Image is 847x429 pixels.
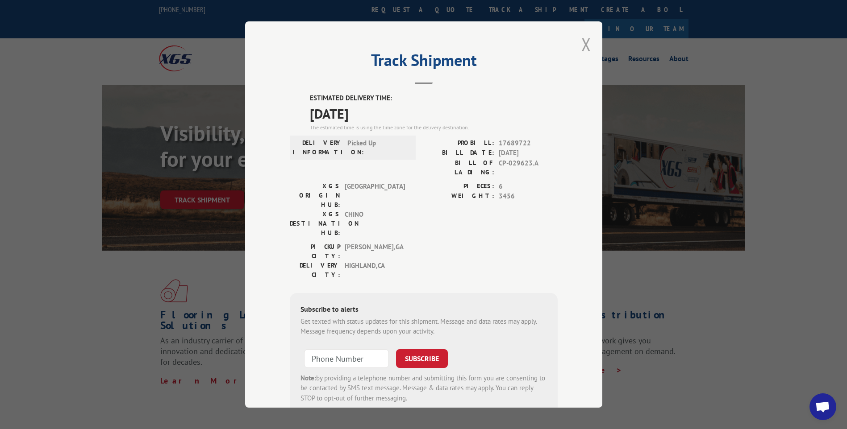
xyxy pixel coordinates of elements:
[347,138,408,157] span: Picked Up
[424,191,494,202] label: WEIGHT:
[310,103,558,124] span: [DATE]
[304,349,389,368] input: Phone Number
[290,261,340,280] label: DELIVERY CITY:
[290,181,340,210] label: XGS ORIGIN HUB:
[345,261,405,280] span: HIGHLAND , CA
[424,138,494,148] label: PROBILL:
[581,33,591,56] button: Close modal
[499,181,558,192] span: 6
[300,373,547,404] div: by providing a telephone number and submitting this form you are consenting to be contacted by SM...
[345,242,405,261] span: [PERSON_NAME] , GA
[499,158,558,177] span: CP-029623.A
[424,158,494,177] label: BILL OF LADING:
[424,181,494,192] label: PIECES:
[310,93,558,103] label: ESTIMATED DELIVERY TIME:
[499,148,558,158] span: [DATE]
[424,148,494,158] label: BILL DATE:
[300,304,547,317] div: Subscribe to alerts
[300,374,316,382] strong: Note:
[499,138,558,148] span: 17689722
[396,349,448,368] button: SUBSCRIBE
[290,210,340,238] label: XGS DESTINATION HUB:
[292,138,343,157] label: DELIVERY INFORMATION:
[345,181,405,210] span: [GEOGRAPHIC_DATA]
[290,242,340,261] label: PICKUP CITY:
[300,317,547,337] div: Get texted with status updates for this shipment. Message and data rates may apply. Message frequ...
[310,124,558,132] div: The estimated time is using the time zone for the delivery destination.
[499,191,558,202] span: 3456
[345,210,405,238] span: CHINO
[809,393,836,420] div: Open chat
[290,54,558,71] h2: Track Shipment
